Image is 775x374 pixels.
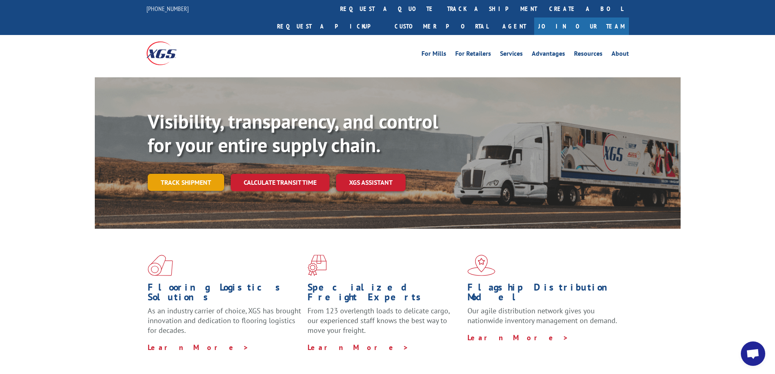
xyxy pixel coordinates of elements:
[455,50,491,59] a: For Retailers
[308,306,461,342] p: From 123 overlength loads to delicate cargo, our experienced staff knows the best way to move you...
[148,109,438,157] b: Visibility, transparency, and control for your entire supply chain.
[421,50,446,59] a: For Mills
[500,50,523,59] a: Services
[231,174,330,191] a: Calculate transit time
[494,17,534,35] a: Agent
[467,282,621,306] h1: Flagship Distribution Model
[148,255,173,276] img: xgs-icon-total-supply-chain-intelligence-red
[389,17,494,35] a: Customer Portal
[308,282,461,306] h1: Specialized Freight Experts
[467,255,496,276] img: xgs-icon-flagship-distribution-model-red
[741,341,765,366] a: Open chat
[532,50,565,59] a: Advantages
[467,333,569,342] a: Learn More >
[148,343,249,352] a: Learn More >
[467,306,617,325] span: Our agile distribution network gives you nationwide inventory management on demand.
[308,343,409,352] a: Learn More >
[308,255,327,276] img: xgs-icon-focused-on-flooring-red
[336,174,406,191] a: XGS ASSISTANT
[148,174,224,191] a: Track shipment
[146,4,189,13] a: [PHONE_NUMBER]
[148,282,301,306] h1: Flooring Logistics Solutions
[148,306,301,335] span: As an industry carrier of choice, XGS has brought innovation and dedication to flooring logistics...
[534,17,629,35] a: Join Our Team
[271,17,389,35] a: Request a pickup
[611,50,629,59] a: About
[574,50,603,59] a: Resources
